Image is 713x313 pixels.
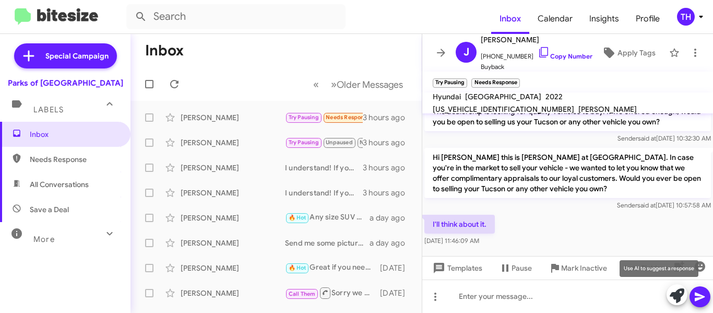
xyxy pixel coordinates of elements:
a: Inbox [491,4,529,34]
p: I'll think about it. [424,215,495,234]
span: Sender [DATE] 10:32:30 AM [617,134,711,142]
span: 🔥 Hot [289,214,306,221]
span: [GEOGRAPHIC_DATA] [465,92,541,101]
div: a day ago [370,213,413,223]
p: Hi [PERSON_NAME] this is [PERSON_NAME] at [GEOGRAPHIC_DATA]. In case you're in the market to sell... [424,148,711,198]
button: Apply Tags [592,43,664,62]
div: Any size SUV or pick up [285,212,370,224]
span: Templates [431,259,482,277]
a: Copy Number [538,52,592,60]
span: said at [637,201,656,209]
button: Pause [491,259,540,277]
span: [PERSON_NAME] [481,33,592,46]
button: Templates [422,259,491,277]
span: [DATE] 11:46:09 AM [424,237,479,245]
span: Needs Response [30,154,118,165]
span: Unpaused [326,139,353,146]
small: Try Pausing [433,78,467,88]
span: Call Them [289,291,316,297]
span: Apply Tags [617,43,656,62]
input: Search [126,4,346,29]
div: I'll think about it. [285,111,363,123]
button: TH [668,8,702,26]
span: 🔥 Hot [289,264,306,271]
span: More [33,235,55,244]
a: Insights [581,4,627,34]
span: J [464,44,469,61]
div: I understand! If you ever reconsider or have any questions, feel free to reach out. We'd be happy... [285,188,363,198]
span: « [313,78,319,91]
div: Send me some pictures 📸 please [285,238,370,248]
div: [PERSON_NAME] [181,238,285,248]
span: Pause [512,259,532,277]
span: 2022 [545,92,563,101]
div: Parks of [GEOGRAPHIC_DATA] [8,78,123,88]
div: [DATE] [380,288,413,298]
span: All Conversations [30,179,89,190]
button: Mark Inactive [540,259,615,277]
span: Not-Interested [360,139,400,146]
span: [PHONE_NUMBER] [481,46,592,62]
div: [PERSON_NAME] [181,112,285,123]
span: said at [638,134,656,142]
div: 3 hours ago [363,112,413,123]
span: Try Pausing [289,139,319,146]
div: 3 hours ago [363,137,413,148]
div: 3 hours ago [363,188,413,198]
div: Great if you need anything later on down the road don't hesitate to reach out. [285,262,380,274]
div: [PERSON_NAME] [181,288,285,298]
span: Inbox [30,129,118,140]
div: [PERSON_NAME] [181,263,285,273]
span: [US_VEHICLE_IDENTIFICATION_NUMBER] [433,105,574,114]
div: [PERSON_NAME] [181,188,285,198]
button: Previous [307,74,325,95]
div: TH [677,8,695,26]
div: a day ago [370,238,413,248]
a: Special Campaign [14,43,117,68]
div: I understand! If you change your mind or have any questions, feel free to reach out. Have a great... [285,163,363,173]
div: 3 hours ago [363,163,413,173]
span: » [331,78,337,91]
nav: Page navigation example [307,74,409,95]
div: That sounds great! Let me know when you're back, and we can schedule a time to discuss your vehic... [285,136,363,148]
span: Needs Response [326,114,370,121]
div: [PERSON_NAME] [181,163,285,173]
span: Save a Deal [30,204,69,215]
button: Next [325,74,409,95]
span: Older Messages [337,79,403,90]
div: [PERSON_NAME] [181,137,285,148]
h1: Inbox [145,42,184,59]
a: Calendar [529,4,581,34]
a: Profile [627,4,668,34]
span: [PERSON_NAME] [578,105,637,114]
span: Buyback [481,62,592,72]
span: Sender [DATE] 10:57:58 AM [617,201,711,209]
span: Mark Inactive [561,259,607,277]
div: Sorry we missed your call when is a good time to reach back out? [285,286,380,299]
span: Special Campaign [45,51,109,61]
div: Use AI to suggest a response [620,260,698,277]
span: Hyundai [433,92,461,101]
div: [DATE] [380,263,413,273]
small: Needs Response [471,78,519,88]
span: Try Pausing [289,114,319,121]
div: [PERSON_NAME] [181,213,285,223]
span: Labels [33,105,64,114]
